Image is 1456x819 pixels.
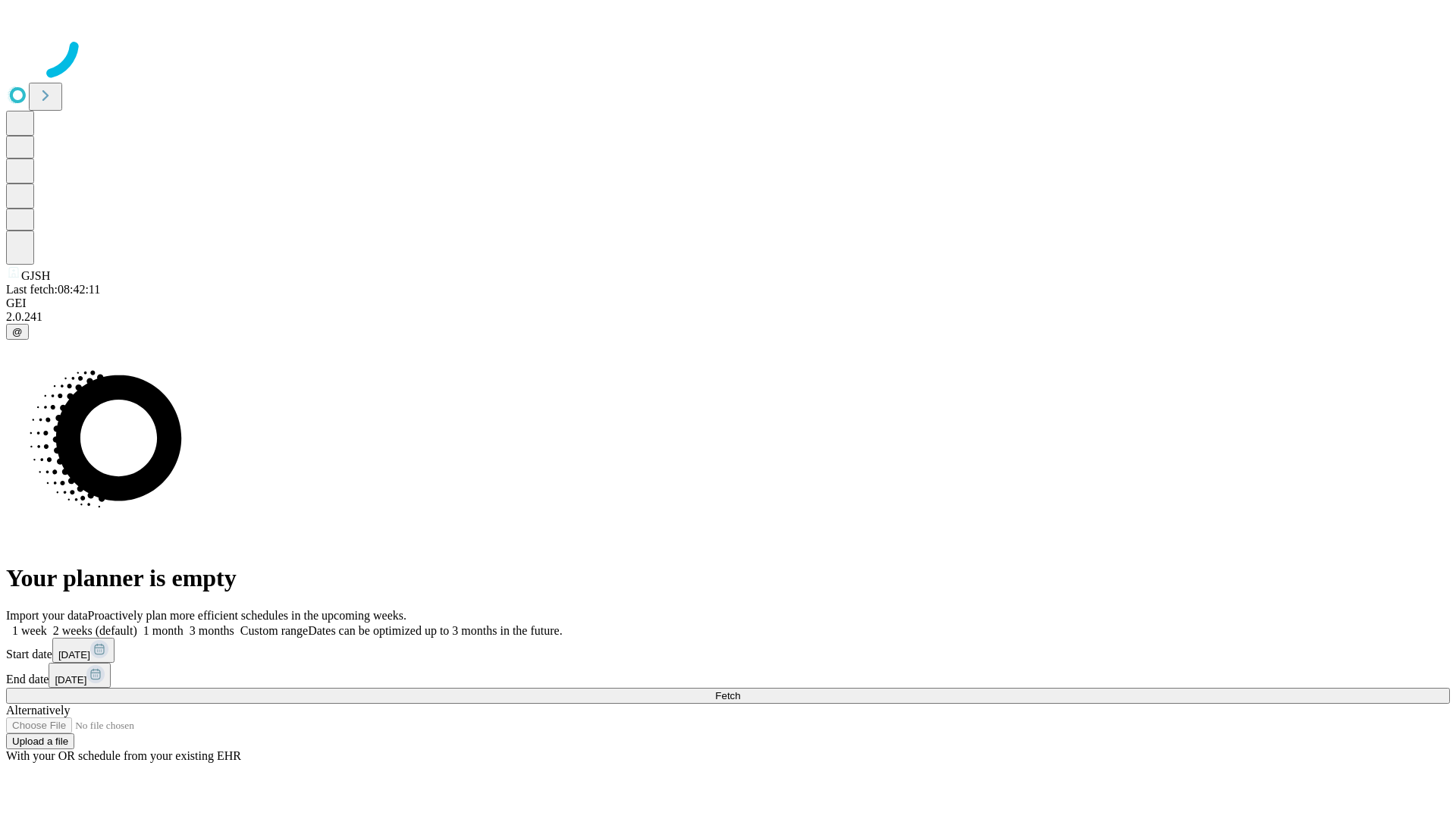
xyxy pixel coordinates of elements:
[6,733,74,749] button: Upload a file
[6,564,1450,592] h1: Your planner is empty
[308,624,562,637] span: Dates can be optimized up to 3 months in the future.
[6,749,241,762] span: With your OR schedule from your existing EHR
[55,674,86,686] span: [DATE]
[6,297,1450,310] div: GEI
[6,283,100,296] span: Last fetch: 08:42:11
[6,310,1450,324] div: 2.0.241
[12,624,47,637] span: 1 week
[58,649,90,661] span: [DATE]
[6,704,70,717] span: Alternatively
[21,269,50,282] span: GJSH
[143,624,184,637] span: 1 month
[6,609,88,622] span: Import your data
[52,638,115,663] button: [DATE]
[6,688,1450,704] button: Fetch
[190,624,234,637] span: 3 months
[6,324,29,340] button: @
[53,624,137,637] span: 2 weeks (default)
[6,663,1450,688] div: End date
[88,609,406,622] span: Proactively plan more efficient schedules in the upcoming weeks.
[715,690,740,701] span: Fetch
[49,663,111,688] button: [DATE]
[12,326,23,337] span: @
[6,638,1450,663] div: Start date
[240,624,308,637] span: Custom range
